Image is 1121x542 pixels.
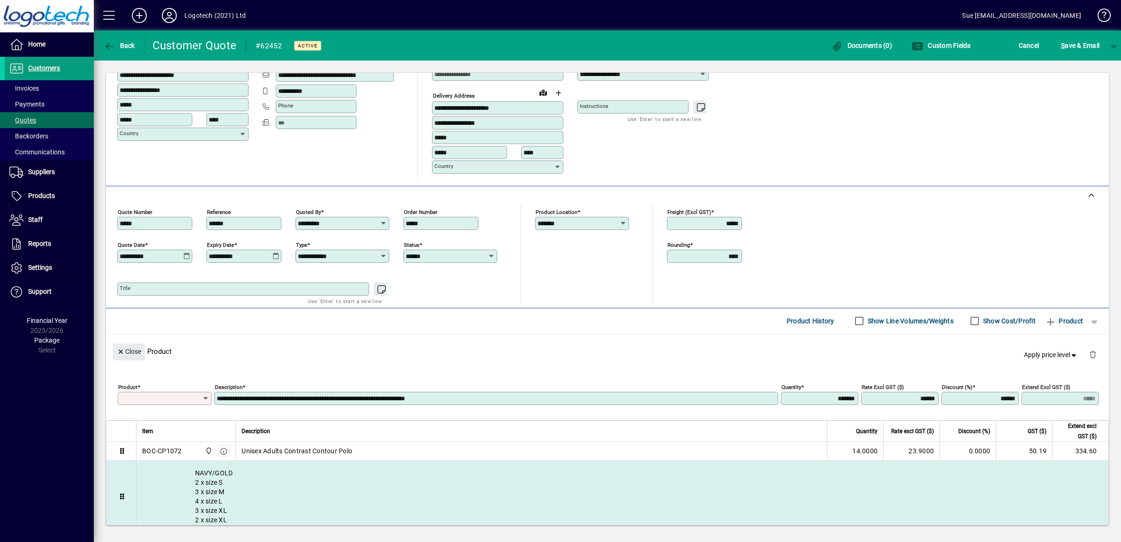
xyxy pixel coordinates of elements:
[28,240,51,247] span: Reports
[942,383,972,390] mat-label: Discount (%)
[783,313,838,329] button: Product History
[1082,350,1104,359] app-page-header-button: Delete
[27,317,68,324] span: Financial Year
[829,37,894,54] button: Documents (0)
[1082,344,1104,366] button: Delete
[5,80,94,96] a: Invoices
[912,42,971,49] span: Custom Fields
[101,37,137,54] button: Back
[962,8,1081,23] div: Sue [EMAIL_ADDRESS][DOMAIN_NAME]
[891,426,934,436] span: Rate excl GST ($)
[154,7,184,24] button: Profile
[5,33,94,56] a: Home
[856,426,878,436] span: Quantity
[104,42,135,49] span: Back
[278,102,293,109] mat-label: Phone
[28,216,43,223] span: Staff
[1052,442,1108,461] td: 334.60
[889,446,934,456] div: 23.9000
[94,37,145,54] app-page-header-button: Back
[1058,421,1097,442] span: Extend excl GST ($)
[1061,42,1065,49] span: S
[120,285,130,291] mat-label: Title
[242,446,352,456] span: Unisex Adults Contrast Contour Polo
[28,40,45,48] span: Home
[5,160,94,184] a: Suppliers
[118,208,152,215] mat-label: Quote number
[142,446,182,456] div: BOC-CP1072
[28,64,60,72] span: Customers
[9,132,48,140] span: Backorders
[203,446,213,456] span: Central
[866,316,954,326] label: Show Line Volumes/Weights
[996,442,1052,461] td: 50.19
[1020,346,1082,363] button: Apply price level
[958,426,990,436] span: Discount (%)
[111,347,147,355] app-page-header-button: Close
[308,296,382,306] mat-hint: Use 'Enter' to start a new line
[5,184,94,208] a: Products
[1045,313,1083,328] span: Product
[207,241,234,248] mat-label: Expiry date
[434,163,453,169] mat-label: Country
[296,208,321,215] mat-label: Quoted by
[5,280,94,304] a: Support
[1040,313,1088,329] button: Product
[9,148,65,156] span: Communications
[1056,37,1104,54] button: Save & Email
[404,208,438,215] mat-label: Order number
[28,264,52,271] span: Settings
[184,8,246,23] div: Logotech (2021) Ltd
[536,208,577,215] mat-label: Product location
[9,116,36,124] span: Quotes
[981,316,1036,326] label: Show Cost/Profit
[667,241,690,248] mat-label: Rounding
[5,256,94,280] a: Settings
[117,344,141,359] span: Close
[787,313,834,328] span: Product History
[28,192,55,199] span: Products
[28,288,52,295] span: Support
[118,241,145,248] mat-label: Quote date
[5,232,94,256] a: Reports
[106,334,1109,368] div: Product
[298,43,318,49] span: Active
[256,38,282,53] div: #62452
[296,241,307,248] mat-label: Type
[1024,350,1078,360] span: Apply price level
[1019,38,1039,53] span: Cancel
[781,383,801,390] mat-label: Quantity
[667,208,711,215] mat-label: Freight (excl GST)
[551,85,566,100] button: Choose address
[34,336,60,344] span: Package
[1028,426,1046,436] span: GST ($)
[9,84,39,92] span: Invoices
[852,446,878,456] span: 14.0000
[118,383,137,390] mat-label: Product
[1091,2,1109,32] a: Knowledge Base
[628,114,701,124] mat-hint: Use 'Enter' to start a new line
[142,426,153,436] span: Item
[5,96,94,112] a: Payments
[404,241,419,248] mat-label: Status
[1061,38,1099,53] span: ave & Email
[28,168,55,176] span: Suppliers
[5,144,94,160] a: Communications
[113,344,145,360] button: Close
[939,442,996,461] td: 0.0000
[909,37,973,54] button: Custom Fields
[242,426,270,436] span: Description
[215,383,242,390] mat-label: Description
[1022,383,1070,390] mat-label: Extend excl GST ($)
[5,208,94,232] a: Staff
[124,7,154,24] button: Add
[536,85,551,100] a: View on map
[1016,37,1042,54] button: Cancel
[136,461,1108,532] div: NAVY/GOLD 2 x size S 3 x size M 4 x size L 3 x size XL 2 x size XL
[862,383,904,390] mat-label: Rate excl GST ($)
[120,130,138,137] mat-label: Country
[207,208,231,215] mat-label: Reference
[5,128,94,144] a: Backorders
[5,112,94,128] a: Quotes
[831,42,892,49] span: Documents (0)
